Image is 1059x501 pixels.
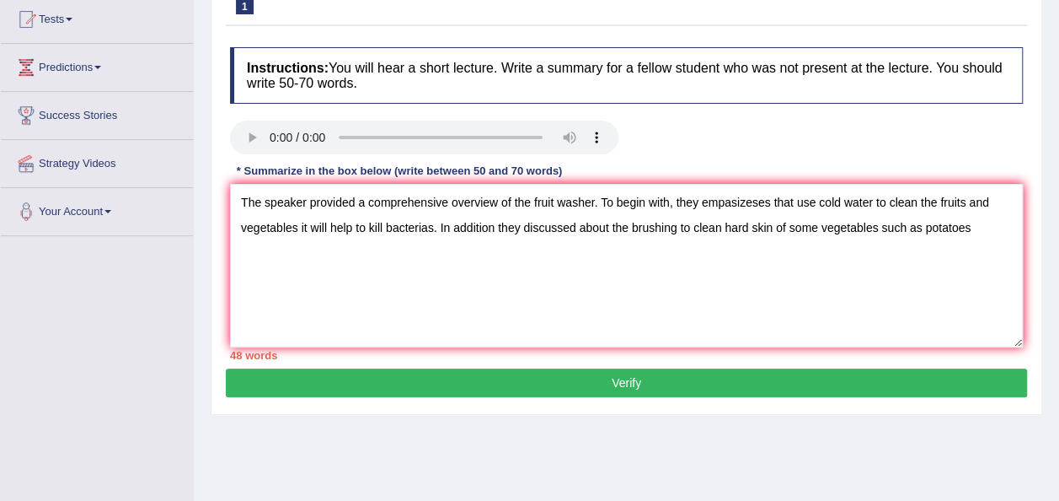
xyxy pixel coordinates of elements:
a: Your Account [1,188,193,230]
div: * Summarize in the box below (write between 50 and 70 words) [230,163,569,179]
div: 48 words [230,347,1023,364]
a: Strategy Videos [1,140,193,182]
b: Instructions: [247,61,329,75]
a: Success Stories [1,92,193,134]
a: Predictions [1,44,193,86]
h4: You will hear a short lecture. Write a summary for a fellow student who was not present at the le... [230,47,1023,104]
button: Verify [226,369,1027,397]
